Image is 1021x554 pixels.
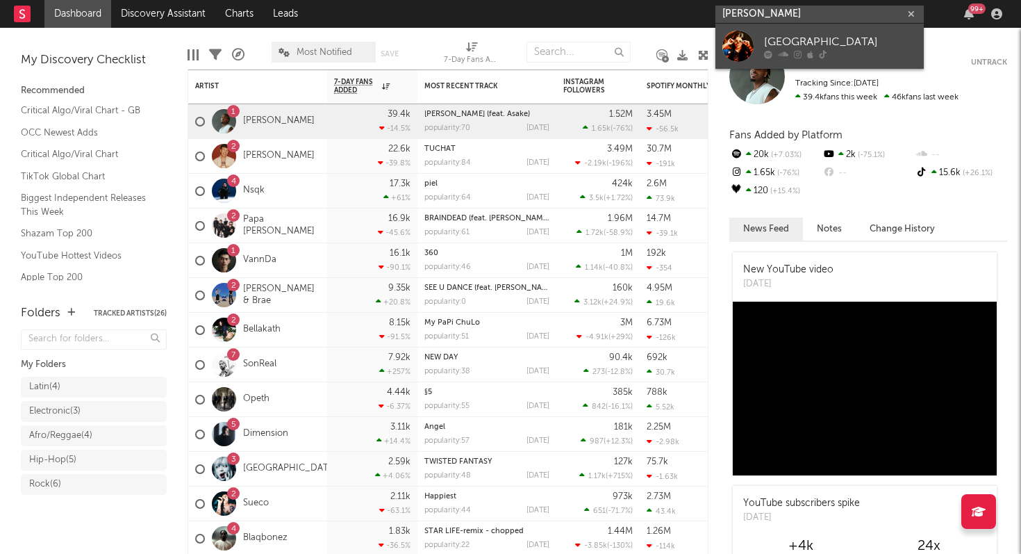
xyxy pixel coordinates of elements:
a: Shazam Top 200 [21,226,153,241]
div: +20.8 % [376,298,410,307]
div: ( ) [574,298,633,307]
div: Afro/Reggae ( 4 ) [29,427,92,444]
div: popularity: 44 [424,507,471,514]
div: 1.83k [389,527,410,536]
div: YouTube subscribers spike [743,496,860,511]
div: New YouTube video [743,263,833,277]
div: -39.8 % [378,158,410,168]
div: -126k [647,333,676,342]
div: Recommended [21,83,167,99]
div: 385k [613,388,633,397]
a: SEE U DANCE (feat. [PERSON_NAME]) [424,284,557,292]
span: 7-Day Fans Added [334,78,379,95]
div: 127k [614,457,633,466]
a: BRAINDEAD (feat. [PERSON_NAME]) [424,215,551,222]
div: §5 [424,389,549,396]
a: VannDa [243,254,276,266]
a: TWISTED FANTASY [424,458,492,466]
div: +14.4 % [376,437,410,446]
div: 1M [621,249,633,258]
a: NEW DAY [424,354,458,361]
a: Dimension [243,428,288,440]
span: -2.19k [584,160,606,168]
div: [DATE] [526,368,549,375]
span: +15.4 % [768,188,800,195]
button: News Feed [729,218,803,241]
a: [GEOGRAPHIC_DATA] [715,24,924,69]
div: My Folders [21,357,167,373]
span: -40.8 % [605,264,631,272]
div: 2k [822,146,914,164]
a: Hip-Hop(5) [21,450,167,471]
div: piel [424,180,549,188]
div: [DATE] [526,229,549,236]
div: ( ) [583,402,633,411]
span: 3.5k [589,195,604,202]
div: 2.25M [647,423,671,432]
div: [DATE] [526,437,549,445]
button: Save [381,50,399,58]
div: [DATE] [743,511,860,525]
div: Electronic ( 3 ) [29,403,81,420]
div: 2.59k [388,457,410,466]
div: SEE U DANCE (feat. Rebecca Black) [424,284,549,292]
div: popularity: 57 [424,437,470,445]
span: Fans Added by Platform [729,130,842,140]
div: [DATE] [526,472,549,480]
span: 46k fans last week [795,93,958,101]
div: 3M [620,318,633,327]
div: 1.96M [608,214,633,223]
div: popularity: 22 [424,541,470,549]
div: -1.63k [647,472,678,481]
div: 1.44M [608,527,633,536]
div: ( ) [576,263,633,272]
span: +29 % [611,334,631,341]
div: Most Recent Track [424,82,529,90]
span: 1.14k [585,264,603,272]
div: popularity: 61 [424,229,470,236]
button: Tracked Artists(26) [94,310,167,317]
a: Happiest [424,493,456,500]
span: 1.65k [592,125,611,133]
div: [DATE] [526,124,549,132]
div: -2.98k [647,437,679,446]
div: STAR LIFE-remix - chopped [424,528,549,535]
div: -63.1 % [379,506,410,515]
div: My Discovery Checklist [21,52,167,69]
div: Latin ( 4 ) [29,379,60,396]
div: 9.35k [388,284,410,293]
span: +12.3 % [606,438,631,446]
a: [PERSON_NAME] [243,115,315,127]
span: +24.9 % [604,299,631,307]
div: Instagram Followers [563,78,612,95]
span: -71.7 % [608,507,631,515]
a: Blaqbonez [243,532,288,544]
span: -130 % [609,542,631,550]
div: -56.5k [647,124,679,133]
a: YouTube Hottest Videos [21,248,153,263]
div: 8.15k [389,318,410,327]
div: 3.11k [390,423,410,432]
div: 17.3k [390,179,410,188]
a: Rock(6) [21,474,167,495]
div: -6.37 % [379,402,410,411]
div: 22.6k [388,145,410,154]
div: -39.1k [647,229,678,238]
div: popularity: 84 [424,159,471,167]
div: 3.49M [607,145,633,154]
a: OCC Newest Adds [21,125,153,140]
div: [DATE] [526,541,549,549]
span: 987 [590,438,604,446]
div: -354 [647,263,672,272]
div: 16.1k [390,249,410,258]
div: 7-Day Fans Added (7-Day Fans Added) [444,35,499,75]
button: Untrack [971,56,1007,70]
span: 273 [592,368,605,376]
a: Bellakath [243,324,281,336]
div: popularity: 46 [424,263,471,271]
div: 7.92k [388,353,410,362]
span: +7.03 % [769,152,802,159]
a: Apple Top 200 [21,270,153,285]
a: Papa [PERSON_NAME] [243,214,320,238]
div: [DATE] [526,194,549,202]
